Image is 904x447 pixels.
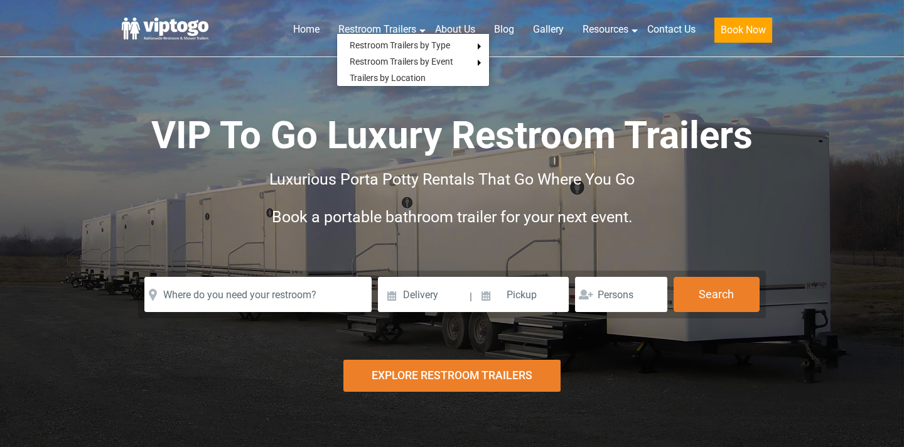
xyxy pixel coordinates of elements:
[524,16,573,43] a: Gallery
[329,16,426,43] a: Restroom Trailers
[378,277,468,312] input: Delivery
[337,53,466,70] a: Restroom Trailers by Event
[485,16,524,43] a: Blog
[426,16,485,43] a: About Us
[705,16,782,50] a: Book Now
[470,277,472,317] span: |
[144,277,372,312] input: Where do you need your restroom?
[337,70,438,86] a: Trailers by Location
[151,113,753,158] span: VIP To Go Luxury Restroom Trailers
[473,277,569,312] input: Pickup
[714,18,772,43] button: Book Now
[638,16,705,43] a: Contact Us
[272,208,633,226] span: Book a portable bathroom trailer for your next event.
[343,360,561,392] div: Explore Restroom Trailers
[284,16,329,43] a: Home
[674,277,760,312] button: Search
[573,16,638,43] a: Resources
[269,170,635,188] span: Luxurious Porta Potty Rentals That Go Where You Go
[337,37,463,53] a: Restroom Trailers by Type
[575,277,667,312] input: Persons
